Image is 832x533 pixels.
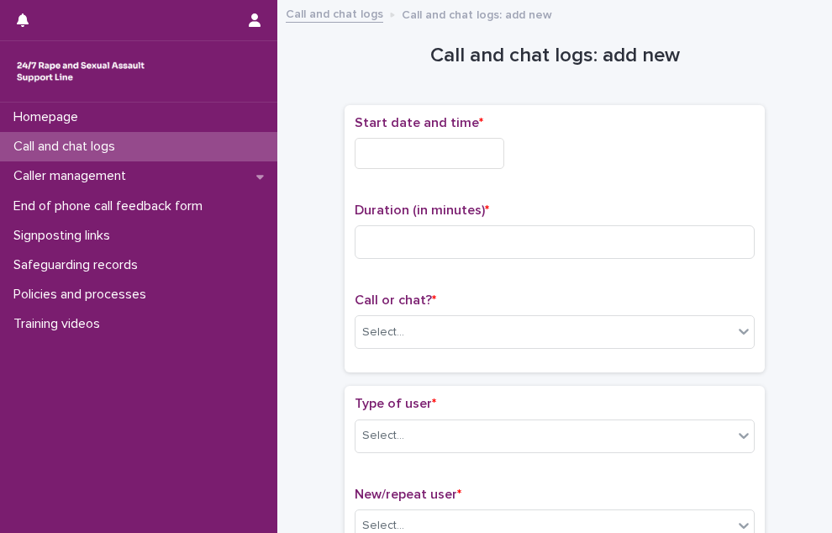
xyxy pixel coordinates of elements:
[7,287,160,303] p: Policies and processes
[13,55,148,88] img: rhQMoQhaT3yELyF149Cw
[355,293,436,307] span: Call or chat?
[362,324,404,341] div: Select...
[345,44,765,68] h1: Call and chat logs: add new
[286,3,383,23] a: Call and chat logs
[402,4,552,23] p: Call and chat logs: add new
[355,488,461,501] span: New/repeat user
[7,139,129,155] p: Call and chat logs
[7,109,92,125] p: Homepage
[355,397,436,410] span: Type of user
[7,316,113,332] p: Training videos
[355,203,489,217] span: Duration (in minutes)
[7,198,216,214] p: End of phone call feedback form
[355,116,483,129] span: Start date and time
[7,228,124,244] p: Signposting links
[362,427,404,445] div: Select...
[7,168,140,184] p: Caller management
[7,257,151,273] p: Safeguarding records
